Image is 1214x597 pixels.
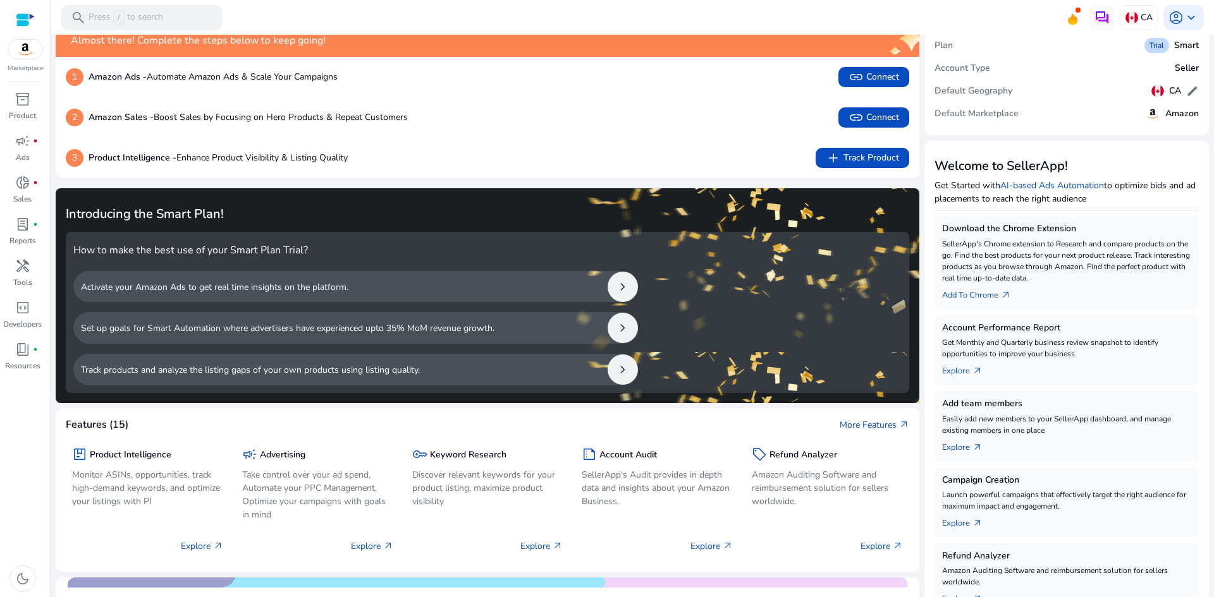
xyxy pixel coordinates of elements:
[13,277,32,288] p: Tools
[72,447,87,462] span: package
[942,224,1191,234] h5: Download the Chrome Extension
[181,540,223,553] p: Explore
[840,418,909,431] a: More Featuresarrow_outward
[89,70,338,83] p: Automate Amazon Ads & Scale Your Campaigns
[1169,86,1181,97] h5: CA
[849,69,864,85] span: link
[33,222,38,227] span: fiber_manual_record
[15,133,30,148] span: campaign
[826,150,841,166] span: add
[15,571,30,586] span: dark_mode
[972,518,983,528] span: arrow_outward
[935,179,1199,205] p: Get Started with to optimize bids and ad placements to reach the right audience
[942,323,1191,334] h5: Account Performance Report
[89,111,154,123] b: Amazon Sales -
[520,540,563,553] p: Explore
[9,235,36,246] p: Reports
[599,450,657,461] h5: Account Audit
[81,322,494,335] p: Set up goals for Smart Automation where advertisers have experienced upto 35% MoM revenue growth.
[430,450,506,461] h5: Keyword Research
[893,541,903,551] span: arrow_outward
[16,152,30,163] p: Ads
[942,359,993,377] a: Explorearrow_outward
[942,238,1191,284] p: SellerApp's Chrome extension to Research and compare products on the go. Find the best products f...
[15,92,30,107] span: inventory_2
[13,193,32,205] p: Sales
[15,258,30,274] span: handyman
[690,540,733,553] p: Explore
[15,175,30,190] span: donut_small
[582,447,597,462] span: summarize
[553,541,563,551] span: arrow_outward
[752,468,903,508] p: Amazon Auditing Software and reimbursement solution for sellers worldwide.
[942,436,993,454] a: Explorearrow_outward
[816,148,909,168] button: addTrack Product
[383,541,393,551] span: arrow_outward
[1125,11,1138,24] img: ca.svg
[826,150,899,166] span: Track Product
[972,366,983,376] span: arrow_outward
[90,450,171,461] h5: Product Intelligence
[942,551,1191,562] h5: Refund Analyzer
[66,149,83,167] p: 3
[33,347,38,352] span: fiber_manual_record
[942,337,1191,359] p: Get Monthly and Quarterly business review snapshot to identify opportunities to improve your busi...
[89,152,176,164] b: Product Intelligence -
[849,69,899,85] span: Connect
[1151,85,1164,97] img: ca.svg
[942,565,1191,588] p: Amazon Auditing Software and reimbursement solution for sellers worldwide.
[935,159,1199,174] h3: Welcome to SellerApp!
[9,110,36,121] p: Product
[89,71,147,83] b: Amazon Ads -
[66,68,83,86] p: 1
[15,217,30,232] span: lab_profile
[1001,290,1011,300] span: arrow_outward
[242,468,393,521] p: Take control over your ad spend, Automate your PPC Management, Optimize your campaigns with goals...
[935,109,1019,119] h5: Default Marketplace
[89,111,408,124] p: Boost Sales by Focusing on Hero Products & Repeat Customers
[899,419,909,430] span: arrow_outward
[1165,109,1199,119] h5: Amazon
[71,35,328,47] h4: Almost there! Complete the steps below to keep going!
[582,468,733,508] p: SellerApp's Audit provides in depth data and insights about your Amazon Business.
[89,11,163,25] p: Press to search
[942,284,1021,301] a: Add To Chrome
[15,300,30,315] span: code_blocks
[838,107,909,128] button: linkConnect
[1184,10,1199,25] span: keyboard_arrow_down
[1000,179,1104,191] a: AI-based Ads Automation
[3,318,42,330] p: Developers
[72,468,223,508] p: Monitor ASINs, opportunities, track high-demand keywords, and optimize your listings with PI
[71,10,86,25] span: search
[1145,106,1160,121] img: amazon.svg
[15,342,30,357] span: book_4
[723,541,733,551] span: arrow_outward
[615,279,630,294] span: chevron_right
[33,138,38,143] span: fiber_manual_record
[849,110,864,125] span: link
[972,442,983,452] span: arrow_outward
[213,541,223,551] span: arrow_outward
[942,413,1191,436] p: Easily add new members to your SellerApp dashboard, and manage existing members in one place
[113,11,125,25] span: /
[66,419,128,431] h4: Features (15)
[935,40,953,51] h5: Plan
[351,540,393,553] p: Explore
[1174,40,1199,51] h5: Smart
[935,86,1012,97] h5: Default Geography
[73,244,902,256] h4: How to make the best use of your Smart Plan Trial?
[1186,85,1199,97] span: edit
[1168,10,1184,25] span: account_circle
[861,540,903,553] p: Explore
[1141,6,1153,28] p: CA
[412,447,427,462] span: key
[838,67,909,87] button: linkConnect
[66,109,83,126] p: 2
[242,447,257,462] span: campaign
[260,450,305,461] h5: Advertising
[81,363,420,377] p: Track products and analyze the listing gaps of your own products using listing quality.
[935,63,990,74] h5: Account Type
[615,362,630,377] span: chevron_right
[5,360,40,371] p: Resources
[942,489,1191,512] p: Launch powerful campaigns that effectively target the right audience for maximum impact and engag...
